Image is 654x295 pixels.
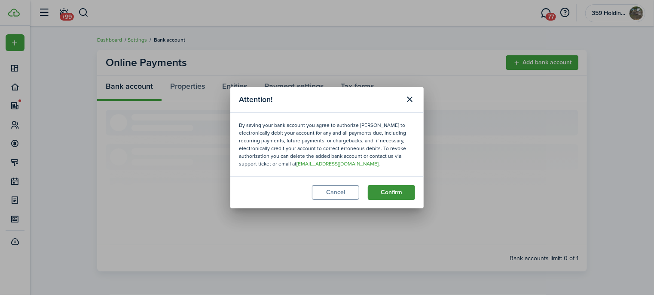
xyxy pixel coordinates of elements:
button: Close modal [403,92,417,107]
button: Confirm [368,185,415,200]
a: [EMAIL_ADDRESS][DOMAIN_NAME] [296,160,379,168]
button: Cancel [312,185,359,200]
stripe-connect-custom-bank-proof-terms: By saving your bank account you agree to authorize [PERSON_NAME] to electronically debit your acc... [239,121,415,168]
modal-title: Attention! [239,91,400,108]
